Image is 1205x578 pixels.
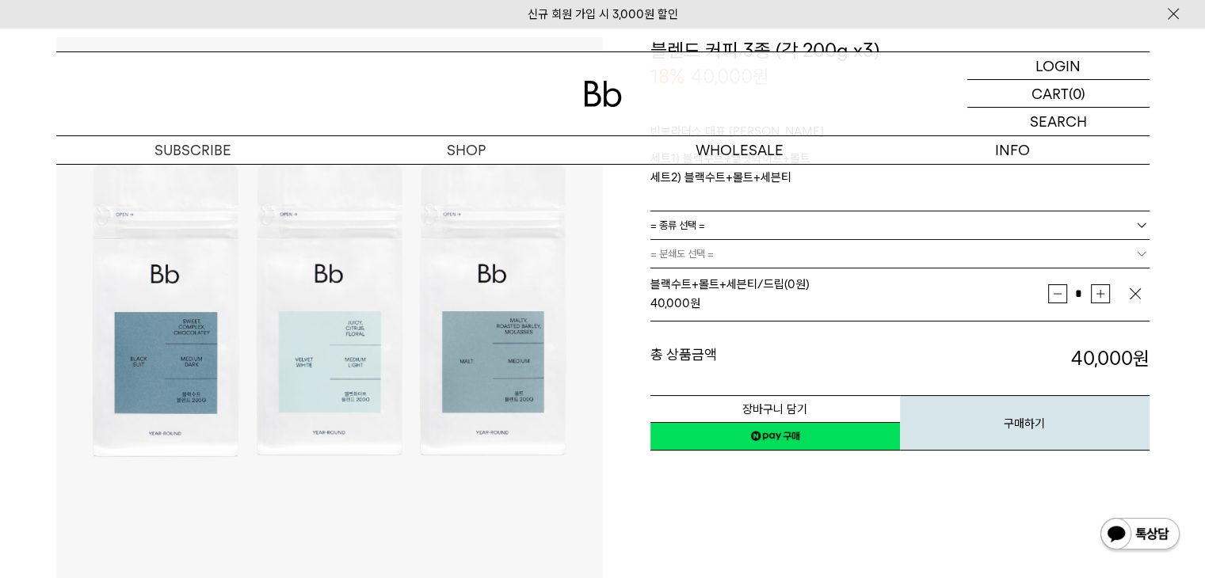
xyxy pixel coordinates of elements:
[650,345,900,372] dt: 총 상품금액
[876,136,1150,164] p: INFO
[528,7,678,21] a: 신규 회원 가입 시 3,000원 할인
[330,136,603,164] a: SHOP
[967,80,1150,108] a: CART (0)
[1069,80,1085,107] p: (0)
[650,149,1150,187] p: 세트1) 블랙수트+벨벳화이트+몰트 세트2) 블랙수트+몰트+세븐티
[603,136,876,164] p: WHOLESALE
[650,294,1048,313] div: 원
[1035,52,1081,79] p: LOGIN
[967,52,1150,80] a: LOGIN
[1133,347,1150,370] b: 원
[1048,284,1067,303] button: 감소
[1127,286,1143,302] img: 삭제
[584,81,622,107] img: 로고
[650,296,690,310] strong: 40,000
[1031,80,1069,107] p: CART
[650,277,810,291] span: 블랙수트+몰트+세븐티/드립 (0원)
[650,240,714,268] span: = 분쇄도 선택 =
[650,211,705,239] span: = 종류 선택 =
[1099,516,1181,554] img: 카카오톡 채널 1:1 채팅 버튼
[56,136,330,164] a: SUBSCRIBE
[1091,284,1110,303] button: 증가
[1071,347,1150,370] strong: 40,000
[900,395,1150,451] button: 구매하기
[650,422,900,451] a: 새창
[1030,108,1087,135] p: SEARCH
[650,395,900,423] button: 장바구니 담기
